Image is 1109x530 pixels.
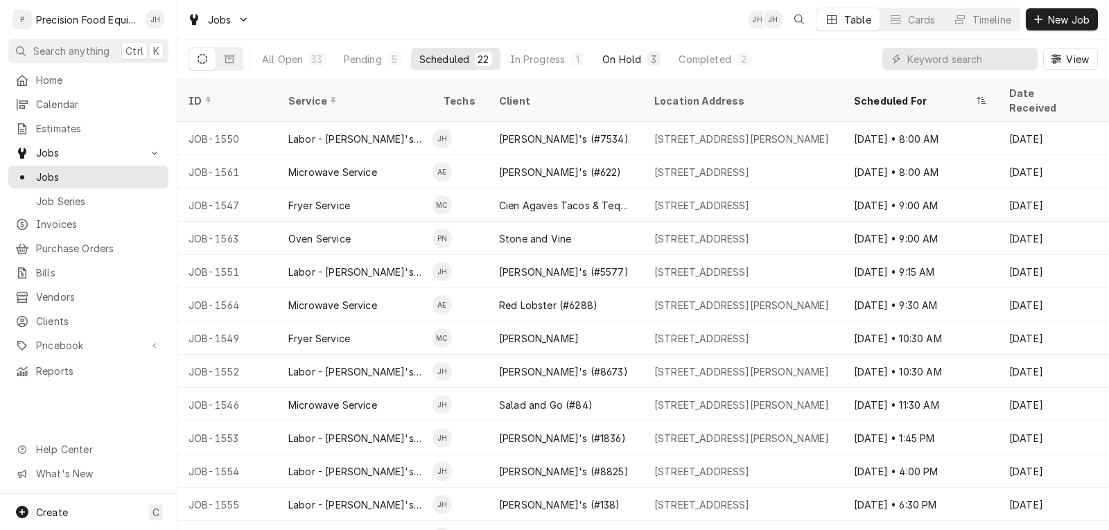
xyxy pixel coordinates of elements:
[740,52,748,67] div: 2
[125,44,143,58] span: Ctrl
[499,464,629,479] div: [PERSON_NAME]'s (#8825)
[1045,12,1092,27] span: New Job
[654,165,750,179] div: [STREET_ADDRESS]
[444,94,477,108] div: Techs
[510,52,566,67] div: In Progress
[433,362,452,381] div: Jason Hertel's Avatar
[288,398,377,412] div: Microwave Service
[1063,52,1092,67] span: View
[36,12,138,27] div: Precision Food Equipment LLC
[433,428,452,448] div: JH
[433,129,452,148] div: Jason Hertel's Avatar
[36,241,161,256] span: Purchase Orders
[748,10,767,29] div: JH
[36,466,160,481] span: What's New
[1009,86,1084,115] div: Date Received
[499,364,628,379] div: [PERSON_NAME]'s (#8673)
[433,395,452,414] div: JH
[433,195,452,215] div: Mike Caster's Avatar
[907,48,1031,70] input: Keyword search
[433,229,452,248] div: PN
[654,431,830,445] div: [STREET_ADDRESS][PERSON_NAME]
[288,132,421,146] div: Labor - [PERSON_NAME]'s PM
[499,231,571,246] div: Stone and Vine
[177,155,277,188] div: JOB-1561
[998,122,1098,155] div: [DATE]
[433,262,452,281] div: Jason Hertel's Avatar
[8,190,168,213] a: Job Series
[36,121,161,136] span: Estimates
[8,93,168,116] a: Calendar
[8,237,168,260] a: Purchase Orders
[177,488,277,521] div: JOB-1555
[288,198,350,213] div: Fryer Service
[1026,8,1098,30] button: New Job
[8,462,168,485] a: Go to What's New
[189,94,263,108] div: ID
[654,464,750,479] div: [STREET_ADDRESS]
[288,331,350,346] div: Fryer Service
[998,321,1098,355] div: [DATE]
[843,421,998,454] div: [DATE] • 1:45 PM
[36,265,161,280] span: Bills
[843,288,998,321] div: [DATE] • 9:30 AM
[499,298,597,312] div: Red Lobster (#6288)
[288,94,419,108] div: Service
[843,222,998,255] div: [DATE] • 9:00 AM
[998,355,1098,388] div: [DATE]
[843,488,998,521] div: [DATE] • 6:30 PM
[8,69,168,91] a: Home
[177,255,277,288] div: JOB-1551
[843,188,998,222] div: [DATE] • 9:00 AM
[288,464,421,479] div: Labor - [PERSON_NAME]'s PM
[288,364,421,379] div: Labor - [PERSON_NAME]'s PM
[843,122,998,155] div: [DATE] • 8:00 AM
[8,166,168,188] a: Jobs
[654,298,830,312] div: [STREET_ADDRESS][PERSON_NAME]
[152,505,159,520] span: C
[433,395,452,414] div: Jason Hertel's Avatar
[433,229,452,248] div: Pete Nielson's Avatar
[654,398,830,412] div: [STREET_ADDRESS][PERSON_NAME]
[33,44,110,58] span: Search anything
[36,364,161,378] span: Reports
[36,217,161,231] span: Invoices
[36,314,161,328] span: Clients
[499,165,622,179] div: [PERSON_NAME]'s (#622)
[36,506,68,518] span: Create
[433,495,452,514] div: JH
[763,10,783,29] div: Jason Hertel's Avatar
[998,454,1098,488] div: [DATE]
[433,495,452,514] div: Jason Hertel's Avatar
[998,388,1098,421] div: [DATE]
[8,261,168,284] a: Bills
[8,117,168,140] a: Estimates
[998,288,1098,321] div: [DATE]
[8,334,168,357] a: Go to Pricebook
[177,222,277,255] div: JOB-1563
[177,321,277,355] div: JOB-1549
[1043,48,1098,70] button: View
[288,497,421,512] div: Labor - [PERSON_NAME]'s PM
[478,52,489,67] div: 22
[433,162,452,182] div: AE
[288,165,377,179] div: Microwave Service
[36,170,161,184] span: Jobs
[8,285,168,308] a: Vendors
[433,328,452,348] div: MC
[972,12,1011,27] div: Timeline
[499,265,629,279] div: [PERSON_NAME]'s (#5577)
[499,497,620,512] div: [PERSON_NAME]'s (#138)
[36,73,161,87] span: Home
[36,194,161,209] span: Job Series
[654,364,830,379] div: [STREET_ADDRESS][PERSON_NAME]
[146,10,165,29] div: Jason Hertel's Avatar
[499,398,593,412] div: Salad and Go (#84)
[843,321,998,355] div: [DATE] • 10:30 AM
[843,454,998,488] div: [DATE] • 4:00 PM
[36,97,161,112] span: Calendar
[433,295,452,315] div: AE
[177,188,277,222] div: JOB-1547
[763,10,783,29] div: JH
[844,12,871,27] div: Table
